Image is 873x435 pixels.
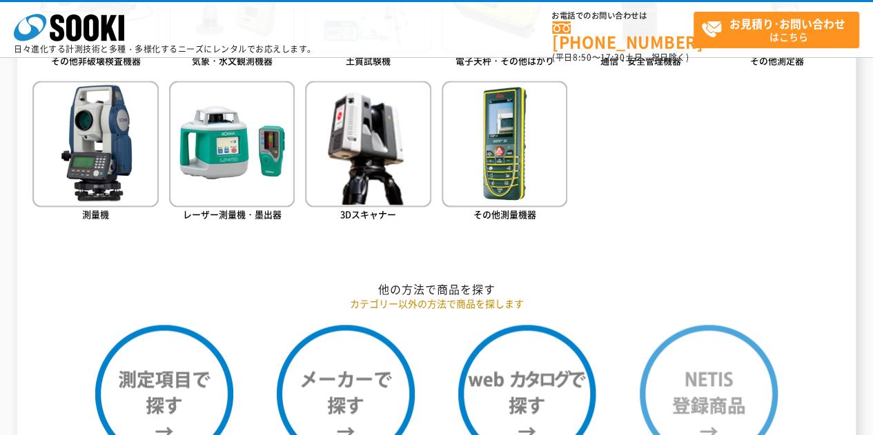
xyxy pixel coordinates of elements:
strong: お見積り･お問い合わせ [729,15,845,32]
a: その他測量機器 [442,81,567,223]
a: 測量機 [32,81,158,223]
a: 3Dスキャナー [305,81,431,223]
span: レーザー測量機・墨出器 [183,208,282,221]
a: レーザー測量機・墨出器 [169,81,295,223]
p: 日々進化する計測技術と多種・多様化するニーズにレンタルでお応えします。 [14,45,316,53]
span: 測量機 [82,208,109,221]
h2: 他の方法で商品を探す [32,282,840,296]
p: カテゴリー以外の方法で商品を探します [32,296,840,311]
img: 測量機 [32,81,158,206]
span: 17:30 [600,51,625,63]
a: [PHONE_NUMBER] [552,21,694,50]
span: その他測量機器 [473,208,536,221]
a: お見積り･お問い合わせはこちら [694,12,859,48]
img: 3Dスキャナー [305,81,431,206]
img: その他測量機器 [442,81,567,206]
span: 8:50 [573,51,592,63]
img: レーザー測量機・墨出器 [169,81,295,206]
span: (平日 ～ 土日、祝日除く) [552,51,689,63]
span: はこちら [701,12,859,47]
span: 3Dスキャナー [340,208,396,221]
span: お電話でのお問い合わせは [552,12,694,20]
